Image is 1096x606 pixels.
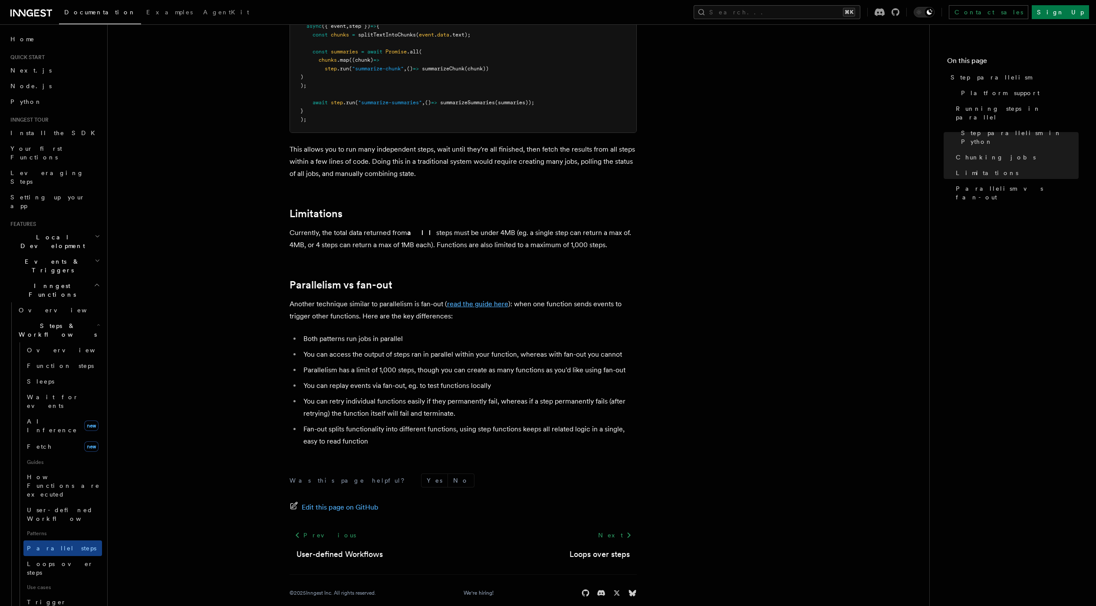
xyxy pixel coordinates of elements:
span: , [404,66,407,72]
span: () [425,99,431,106]
span: => [413,66,419,72]
span: ) [300,74,303,80]
a: Parallel steps [23,540,102,556]
span: Sleeps [27,378,54,385]
a: Limitations [952,165,1079,181]
span: async [306,23,322,29]
span: ( [349,66,352,72]
a: Home [7,31,102,47]
span: summarizeSummaries [440,99,495,106]
span: Setting up your app [10,194,85,209]
span: await [367,49,382,55]
span: = [361,49,364,55]
div: © 2025 Inngest Inc. All rights reserved. [290,589,376,596]
span: const [313,49,328,55]
a: Node.js [7,78,102,94]
span: summaries [331,49,358,55]
span: new [84,441,99,452]
span: Inngest tour [7,116,49,123]
strong: all [407,228,436,237]
span: => [373,57,379,63]
span: step }) [349,23,370,29]
span: Examples [146,9,193,16]
span: { [376,23,379,29]
span: Overview [27,347,116,354]
button: Yes [421,474,448,487]
a: Leveraging Steps [7,165,102,189]
span: Local Development [7,233,95,250]
span: "summarize-chunk" [352,66,404,72]
a: Step parallelism in Python [958,125,1079,149]
a: Next.js [7,63,102,78]
span: splitTextIntoChunks [358,32,416,38]
span: Patterns [23,527,102,540]
a: Overview [15,302,102,318]
span: ); [300,83,306,89]
span: Inngest Functions [7,281,94,299]
button: Toggle dark mode [914,7,935,17]
span: Edit this page on GitHub [302,501,378,513]
span: step [325,66,337,72]
button: Local Development [7,229,102,254]
span: How Functions are executed [27,474,100,498]
a: Function steps [23,358,102,374]
span: Parallelism vs fan-out [956,184,1079,202]
span: chunks [319,57,337,63]
a: Examples [141,3,198,23]
span: ( [355,99,358,106]
a: AgentKit [198,3,254,23]
li: You can replay events via fan-out, eg. to test functions locally [301,380,637,392]
kbd: ⌘K [843,8,855,17]
span: await [313,99,328,106]
a: How Functions are executed [23,469,102,502]
span: Guides [23,455,102,469]
a: read the guide here [447,300,508,308]
span: } [300,108,303,114]
a: Contact sales [949,5,1028,19]
a: Python [7,94,102,109]
span: Steps & Workflows [15,321,97,339]
a: Your first Functions [7,141,102,165]
a: Sleeps [23,374,102,389]
a: We're hiring! [464,589,494,596]
li: Fan-out splits functionality into different functions, using step functions keeps all related log... [301,423,637,447]
a: Next [593,527,637,543]
span: Home [10,35,35,43]
span: AgentKit [203,9,249,16]
a: Step parallelism [947,70,1079,85]
span: = [352,32,355,38]
span: Install the SDK [10,129,100,136]
span: . [434,32,437,38]
span: chunks [331,32,349,38]
p: This allows you to run many independent steps, wait until they're all finished, then fetch the re... [290,143,637,180]
a: AI Inferencenew [23,414,102,438]
a: Loops over steps [23,556,102,580]
span: Leveraging Steps [10,169,84,185]
a: Platform support [958,85,1079,101]
button: Search...⌘K [694,5,860,19]
span: step [331,99,343,106]
a: Limitations [290,208,342,220]
span: Wait for events [27,394,79,409]
a: Wait for events [23,389,102,414]
li: Parallelism has a limit of 1,000 steps, though you can create as many functions as you'd like usi... [301,364,637,376]
span: .text); [449,32,471,38]
span: Step parallelism in Python [961,129,1079,146]
a: Install the SDK [7,125,102,141]
span: Platform support [961,89,1040,97]
span: new [84,421,99,431]
a: Overview [23,342,102,358]
span: User-defined Workflows [27,507,105,522]
a: Parallelism vs fan-out [290,279,392,291]
span: ( [416,32,419,38]
p: Was this page helpful? [290,476,411,485]
span: Use cases [23,580,102,594]
span: ({ event [322,23,346,29]
a: Fetchnew [23,438,102,455]
span: => [431,99,437,106]
span: Fetch [27,443,52,450]
span: data [437,32,449,38]
p: Currently, the total data returned from steps must be under 4MB (eg. a single step can return a m... [290,227,637,251]
a: Edit this page on GitHub [290,501,378,513]
span: , [346,23,349,29]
